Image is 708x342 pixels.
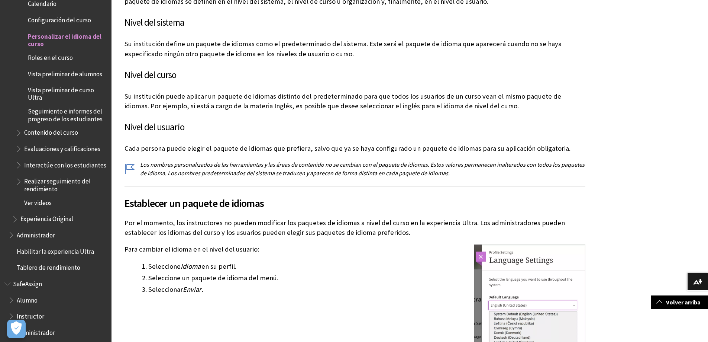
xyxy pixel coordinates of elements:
[24,127,78,137] span: Contenido del curso
[13,278,42,288] span: SafeAssign
[28,84,106,102] span: Vista preliminar de curso Ultra
[125,144,585,153] p: Cada persona puede elegir el paquete de idiomas que prefiera, salvo que ya se haya configurado un...
[125,16,585,30] h3: Nivel del sistema
[125,92,585,111] p: Su institución puede aplicar un paquete de idiomas distinto del predeterminado para que todos los...
[24,143,100,153] span: Evaluaciones y calificaciones
[28,68,102,78] span: Vista preliminar de alumnos
[28,14,91,24] span: Configuración del curso
[651,295,708,309] a: Volver arriba
[28,51,73,61] span: Roles en el curso
[28,105,106,123] span: Seguimiento e informes del progreso de los estudiantes
[24,159,106,169] span: Interactúe con los estudiantes
[148,261,585,272] li: Seleccione en su perfil.
[17,326,55,336] span: Administrador
[181,262,201,271] span: Idioma
[20,213,73,223] span: Experiencia Original
[17,261,80,271] span: Tablero de rendimiento
[125,218,585,237] p: Por el momento, los instructores no pueden modificar los paquetes de idiomas a nivel del curso en...
[148,284,585,295] li: Seleccionar .
[24,175,106,193] span: Realizar seguimiento del rendimiento
[125,39,585,58] p: Su institución define un paquete de idiomas como el predeterminado del sistema. Este será el paqu...
[183,285,201,294] span: Enviar
[148,273,585,283] li: Seleccione un paquete de idioma del menú.
[17,294,38,304] span: Alumno
[125,120,585,134] h3: Nivel del usuario
[24,196,52,207] span: Ver videos
[17,310,44,320] span: Instructor
[125,68,585,82] h3: Nivel del curso
[4,278,107,339] nav: Book outline for Blackboard SafeAssign
[28,30,106,48] span: Personalizar el idioma del curso
[125,160,585,177] p: Los nombres personalizados de las herramientas y las áreas de contenido no se cambian con el paqu...
[125,186,585,211] h2: Establecer un paquete de idiomas
[7,320,26,338] button: Abrir preferencias
[17,245,94,255] span: Habilitar la experiencia Ultra
[17,229,55,239] span: Administrador
[125,244,585,254] p: Para cambiar el idioma en el nivel del usuario:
